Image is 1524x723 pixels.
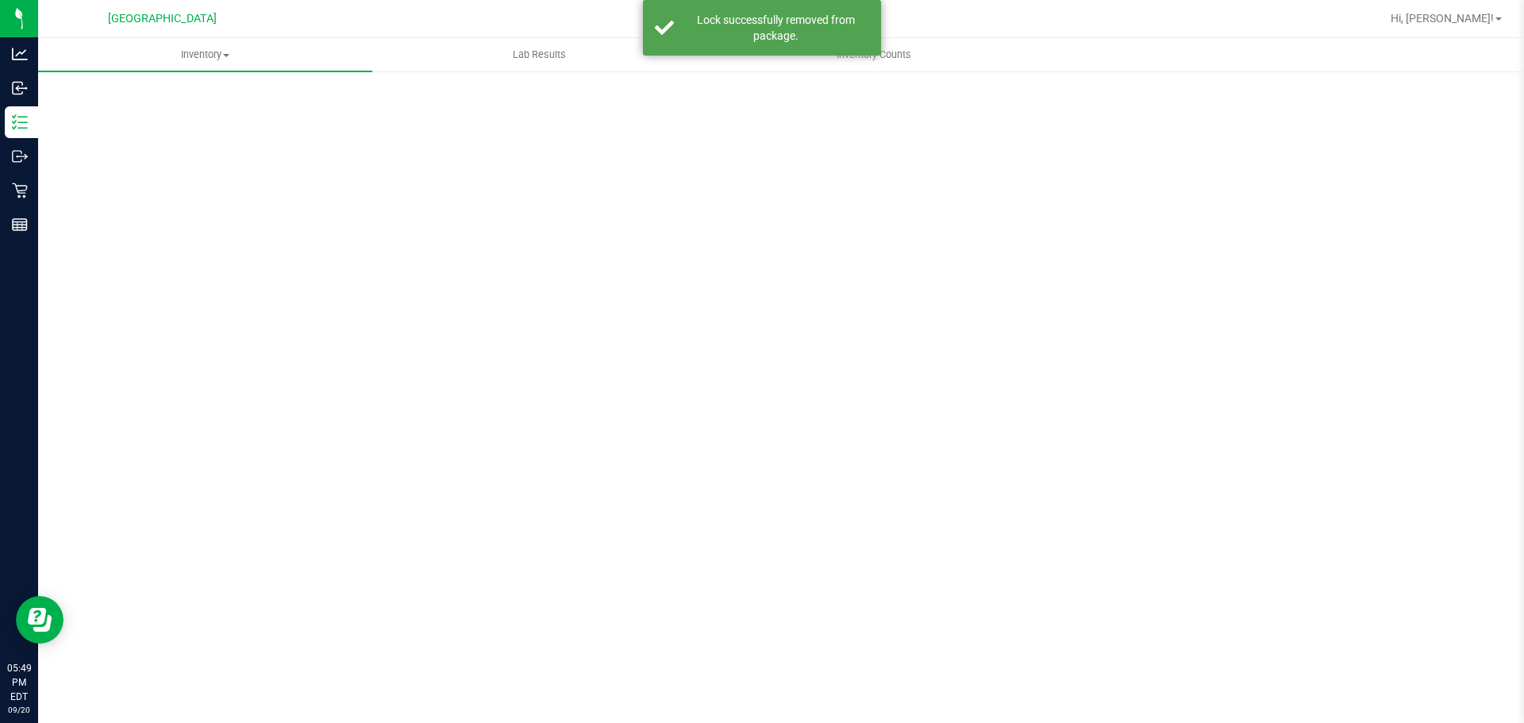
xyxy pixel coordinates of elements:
[1391,12,1494,25] span: Hi, [PERSON_NAME]!
[12,80,28,96] inline-svg: Inbound
[16,596,63,644] iframe: Resource center
[12,46,28,62] inline-svg: Analytics
[12,217,28,233] inline-svg: Reports
[108,12,217,25] span: [GEOGRAPHIC_DATA]
[12,114,28,130] inline-svg: Inventory
[7,704,31,716] p: 09/20
[12,148,28,164] inline-svg: Outbound
[38,48,372,62] span: Inventory
[7,661,31,704] p: 05:49 PM EDT
[372,38,706,71] a: Lab Results
[683,12,869,44] div: Lock successfully removed from package.
[38,38,372,71] a: Inventory
[12,183,28,198] inline-svg: Retail
[491,48,587,62] span: Lab Results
